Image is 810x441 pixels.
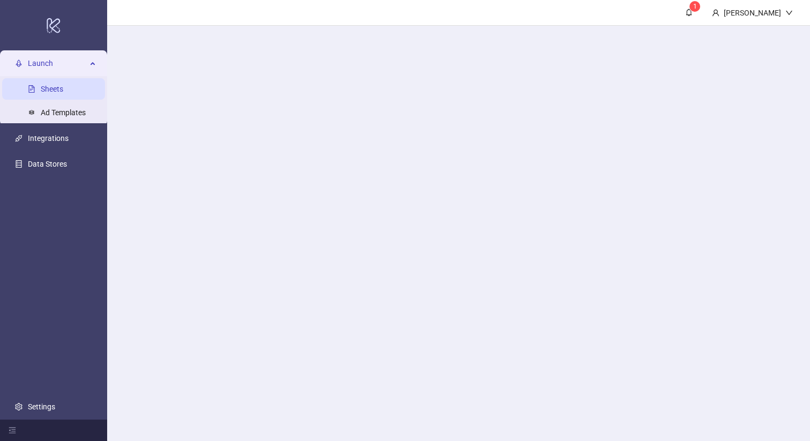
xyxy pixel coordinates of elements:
[28,53,87,74] span: Launch
[28,134,69,143] a: Integrations
[28,160,67,168] a: Data Stores
[693,3,697,10] span: 1
[41,108,86,117] a: Ad Templates
[719,7,785,19] div: [PERSON_NAME]
[9,427,16,434] span: menu-fold
[712,9,719,17] span: user
[28,402,55,411] a: Settings
[685,9,693,16] span: bell
[689,1,700,12] sup: 1
[41,85,63,93] a: Sheets
[15,59,22,67] span: rocket
[785,9,793,17] span: down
